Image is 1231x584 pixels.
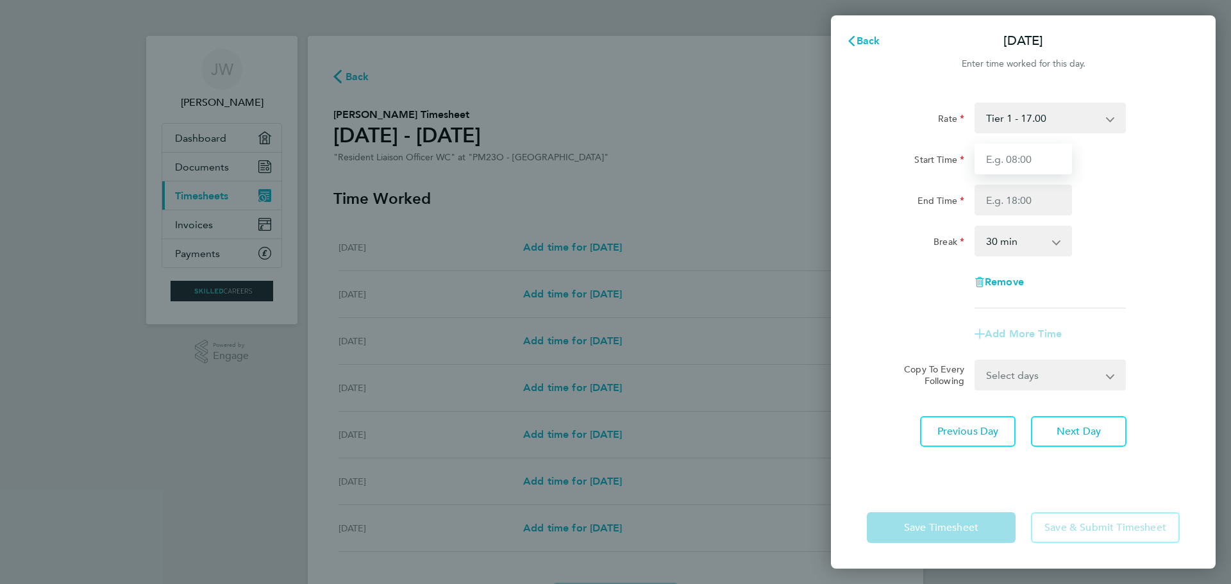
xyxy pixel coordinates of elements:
[914,154,964,169] label: Start Time
[985,276,1024,288] span: Remove
[938,113,964,128] label: Rate
[1003,32,1043,50] p: [DATE]
[975,185,1072,215] input: E.g. 18:00
[917,195,964,210] label: End Time
[1057,425,1101,438] span: Next Day
[934,236,964,251] label: Break
[937,425,999,438] span: Previous Day
[857,35,880,47] span: Back
[975,144,1072,174] input: E.g. 08:00
[920,416,1016,447] button: Previous Day
[833,28,893,54] button: Back
[1031,416,1126,447] button: Next Day
[831,56,1216,72] div: Enter time worked for this day.
[894,363,964,387] label: Copy To Every Following
[975,277,1024,287] button: Remove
